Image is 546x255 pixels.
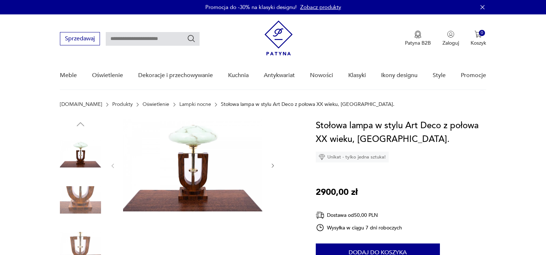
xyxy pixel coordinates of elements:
[442,40,459,46] p: Zaloguj
[112,102,133,107] a: Produkty
[405,31,431,46] button: Patyna B2B
[461,62,486,89] a: Promocje
[264,62,295,89] a: Antykwariat
[414,31,421,39] img: Ikona medalu
[228,62,249,89] a: Kuchnia
[405,40,431,46] p: Patyna B2B
[187,34,196,43] button: Szukaj
[300,4,341,11] a: Zobacz produkty
[221,102,394,107] p: Stołowa lampa w stylu Art Deco z połowa XX wieku, [GEOGRAPHIC_DATA].
[316,119,486,146] h1: Stołowa lampa w stylu Art Deco z połowa XX wieku, [GEOGRAPHIC_DATA].
[316,223,402,232] div: Wysyłka w ciągu 7 dni roboczych
[471,40,486,46] p: Koszyk
[60,179,101,220] img: Zdjęcie produktu Stołowa lampa w stylu Art Deco z połowa XX wieku, Polska.
[60,32,100,45] button: Sprzedawaj
[179,102,211,107] a: Lampki nocne
[471,31,486,46] button: 0Koszyk
[316,152,389,162] div: Unikat - tylko jedna sztuka!
[433,62,446,89] a: Style
[265,21,293,55] img: Patyna - sklep z meblami i dekoracjami vintage
[319,154,325,160] img: Ikona diamentu
[405,31,431,46] a: Ikona medaluPatyna B2B
[316,185,358,199] p: 2900,00 zł
[143,102,169,107] a: Oświetlenie
[316,211,324,220] img: Ikona dostawy
[479,30,485,36] div: 0
[60,102,102,107] a: [DOMAIN_NAME]
[475,31,482,38] img: Ikona koszyka
[442,31,459,46] button: Zaloguj
[310,62,333,89] a: Nowości
[138,62,213,89] a: Dekoracje i przechowywanie
[60,62,77,89] a: Meble
[205,4,297,11] p: Promocja do -30% na klasyki designu!
[316,211,402,220] div: Dostawa od 50,00 PLN
[92,62,123,89] a: Oświetlenie
[60,133,101,174] img: Zdjęcie produktu Stołowa lampa w stylu Art Deco z połowa XX wieku, Polska.
[123,119,262,211] img: Zdjęcie produktu Stołowa lampa w stylu Art Deco z połowa XX wieku, Polska.
[381,62,418,89] a: Ikony designu
[348,62,366,89] a: Klasyki
[447,31,454,38] img: Ikonka użytkownika
[60,37,100,42] a: Sprzedawaj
